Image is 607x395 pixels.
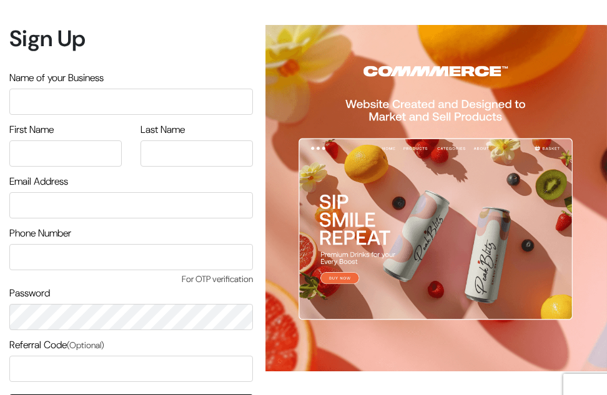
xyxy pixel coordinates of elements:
[9,286,50,301] label: Password
[9,338,104,353] label: Referral Code
[9,273,253,286] span: For OTP verification
[141,122,185,137] label: Last Name
[9,71,104,85] label: Name of your Business
[9,226,71,241] label: Phone Number
[9,174,68,189] label: Email Address
[9,25,253,52] h1: Sign Up
[262,25,607,371] img: SignIn
[9,122,54,137] label: First Name
[67,339,104,351] span: (Optional)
